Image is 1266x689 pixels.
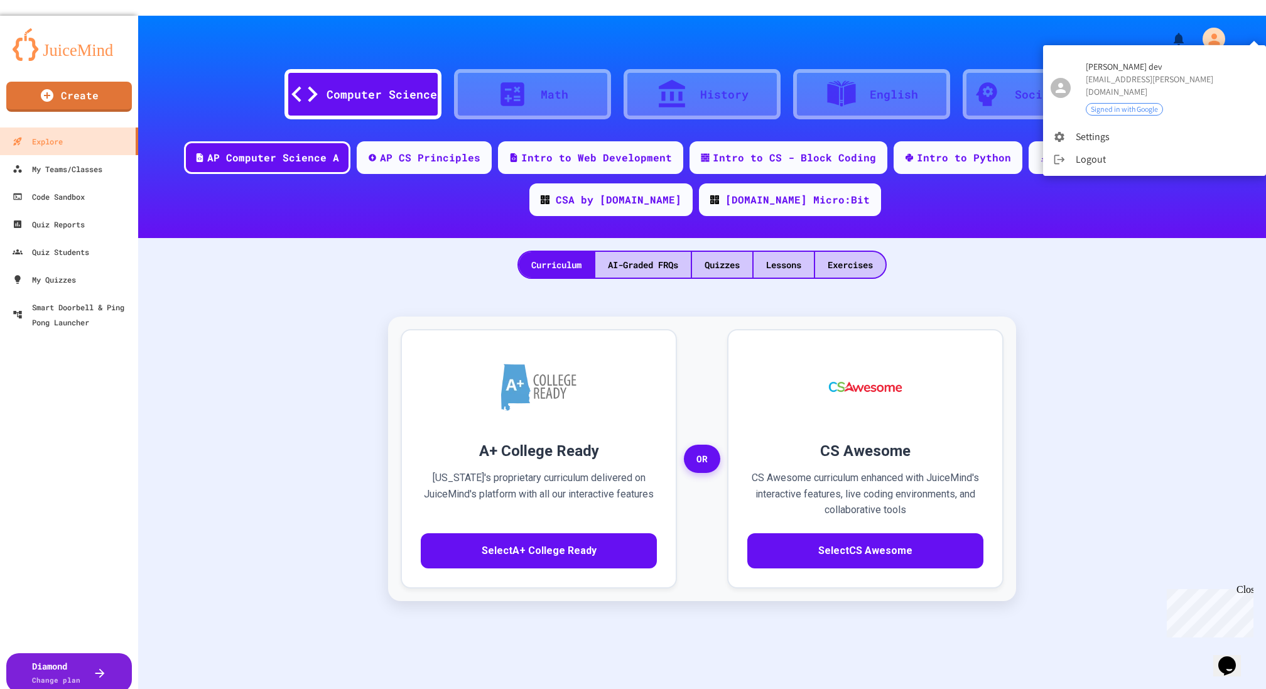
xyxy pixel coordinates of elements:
[1086,104,1162,114] span: Signed in with Google
[1043,126,1266,148] li: Settings
[1086,60,1256,73] span: [PERSON_NAME] dev
[1213,639,1253,676] iframe: chat widget
[1162,584,1253,637] iframe: chat widget
[1043,148,1266,171] li: Logout
[1086,73,1256,98] div: [EMAIL_ADDRESS][PERSON_NAME][DOMAIN_NAME]
[5,5,87,80] div: Chat with us now!Close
